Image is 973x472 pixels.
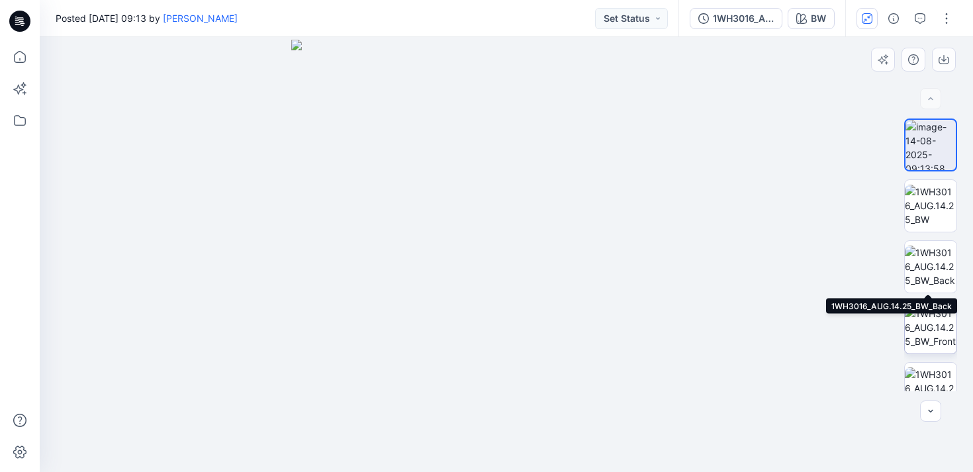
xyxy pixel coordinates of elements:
a: [PERSON_NAME] [163,13,238,24]
img: 1WH3016_AUG.14.25_BW_Back [905,246,956,287]
button: BW [788,8,835,29]
img: 1WH3016_AUG.14.25_BW_Left [905,367,956,409]
div: BW [811,11,826,26]
img: image-14-08-2025-09:13:58 [905,120,956,170]
span: Posted [DATE] 09:13 by [56,11,238,25]
button: Details [883,8,904,29]
div: 1WH3016_AUG.14.25 [713,11,774,26]
button: 1WH3016_AUG.14.25 [690,8,782,29]
img: 1WH3016_AUG.14.25_BW [905,185,956,226]
img: 1WH3016_AUG.14.25_BW_Front [905,307,956,348]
